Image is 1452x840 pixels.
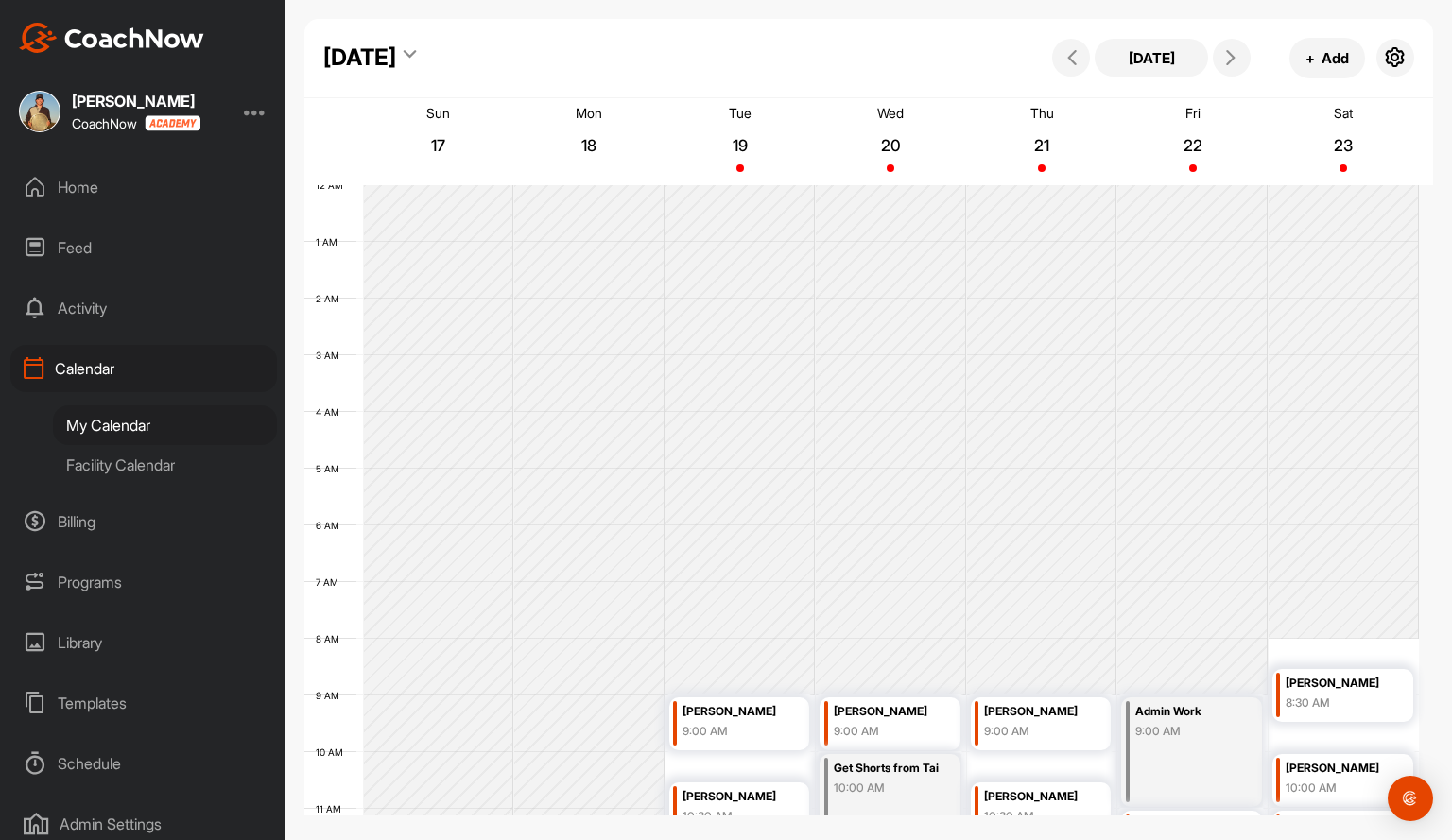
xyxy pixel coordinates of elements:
div: [PERSON_NAME] [1286,758,1391,780]
div: 10:30 AM [984,808,1090,825]
div: 5 AM [304,463,358,474]
p: 17 [422,136,456,155]
div: Admin Work [1135,701,1241,723]
a: August 21, 2025 [966,98,1117,185]
div: 7 AM [304,576,357,588]
p: Sun [426,105,450,121]
button: +Add [1289,38,1365,78]
div: [PERSON_NAME] [984,701,1090,723]
div: 9:00 AM [834,723,940,740]
div: [PERSON_NAME] [1286,673,1391,694]
div: Facility Calendar [53,445,277,485]
button: [DATE] [1095,39,1208,77]
div: 9 AM [304,690,358,701]
div: Schedule [10,740,277,787]
p: 22 [1176,136,1210,155]
div: [PERSON_NAME] [1135,814,1241,836]
div: Templates [10,679,277,727]
div: 10:00 AM [1286,780,1391,797]
div: Home [10,163,277,211]
p: 23 [1326,136,1360,155]
img: CoachNow [19,23,204,53]
div: Library [10,619,277,666]
p: Wed [877,105,904,121]
p: 20 [873,136,907,155]
a: August 18, 2025 [514,98,665,185]
div: [PERSON_NAME] [683,701,788,723]
img: CoachNow acadmey [145,115,200,131]
div: Get Shorts from Tailor [834,758,940,780]
div: 8 AM [304,633,358,644]
div: My Calendar [53,405,277,445]
div: 8:30 AM [1286,694,1391,711]
a: August 17, 2025 [363,98,514,185]
a: August 23, 2025 [1268,98,1419,185]
div: 6 AM [304,520,358,531]
span: + [1305,48,1315,68]
a: August 19, 2025 [665,98,816,185]
div: Feed [10,224,277,271]
a: August 22, 2025 [1117,98,1269,185]
div: [PERSON_NAME] [72,94,200,109]
div: 10:00 AM [834,780,940,797]
div: CoachNow [72,115,200,131]
div: 9:00 AM [1135,723,1241,740]
div: 9:00 AM [683,723,788,740]
div: [PERSON_NAME] [683,786,788,808]
div: 4 AM [304,406,358,418]
p: 18 [572,136,606,155]
div: 10:30 AM [683,808,788,825]
div: Open Intercom Messenger [1388,776,1433,821]
a: August 20, 2025 [816,98,967,185]
div: 9:00 AM [984,723,1090,740]
p: Sat [1334,105,1353,121]
p: Tue [729,105,752,121]
div: 10 AM [304,746,362,758]
div: 2 AM [304,293,358,304]
div: 11 AM [304,803,360,814]
p: 21 [1025,136,1059,155]
div: Calendar [10,345,277,392]
div: [DEMOGRAPHIC_DATA][PERSON_NAME] [1286,814,1391,836]
div: Activity [10,284,277,332]
div: Billing [10,498,277,545]
div: Programs [10,558,277,606]
p: Thu [1030,105,1054,121]
p: 19 [723,136,757,155]
div: 1 AM [304,236,356,248]
p: Fri [1185,105,1201,121]
div: [DATE] [323,41,396,75]
div: 3 AM [304,350,358,361]
div: 12 AM [304,180,362,191]
div: [PERSON_NAME] [984,786,1090,808]
div: [PERSON_NAME] [834,701,940,723]
p: Mon [576,105,602,121]
img: square_d878ab059a2e71ed704595ecd2975d9d.jpg [19,91,60,132]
